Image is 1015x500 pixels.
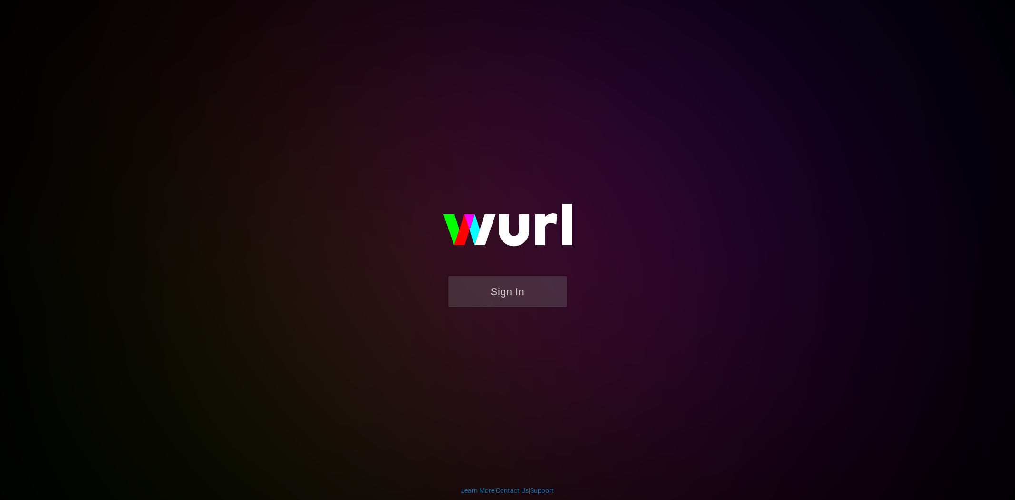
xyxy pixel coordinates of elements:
a: Contact Us [496,487,529,494]
a: Learn More [461,487,494,494]
div: | | [461,486,554,495]
img: wurl-logo-on-black-223613ac3d8ba8fe6dc639794a292ebdb59501304c7dfd60c99c58986ef67473.svg [413,183,603,276]
a: Support [530,487,554,494]
button: Sign In [448,276,567,307]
